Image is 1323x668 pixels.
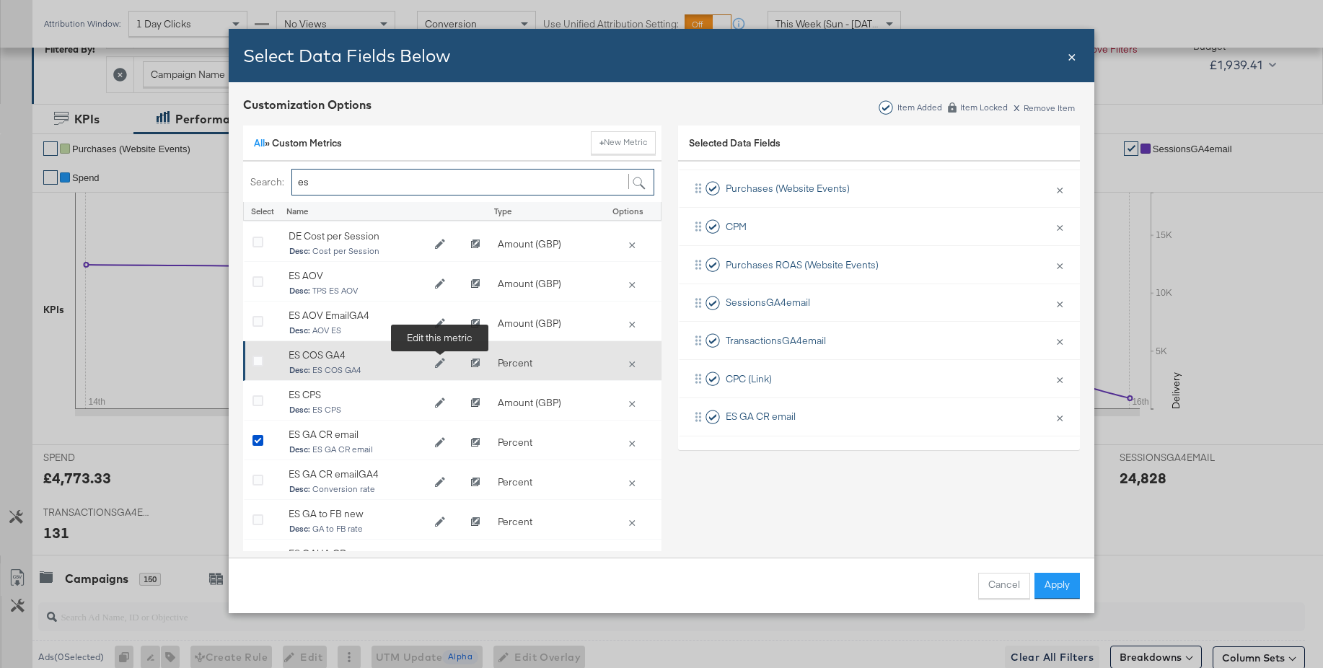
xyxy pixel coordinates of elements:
strong: Desc: [289,325,310,336]
strong: + [599,136,604,148]
div: Select [243,202,279,221]
button: Edit ES COS GA4 [426,353,454,374]
button: Edit ES GA to FB new [426,511,454,533]
button: Clone ES GA to FB new [462,511,489,533]
button: Delete ES AOV [622,277,642,290]
input: Search by name... [291,169,654,195]
button: Clone ES AOV [462,273,489,295]
div: Percent [491,429,599,457]
span: × [1068,45,1076,65]
button: × [1050,364,1069,394]
span: Custom Metrics [272,136,342,149]
strong: Desc: [289,484,310,495]
button: Delete DE Cost per Session [622,237,642,250]
button: Apply [1034,573,1080,599]
a: All [254,136,265,149]
div: Percent [491,468,599,496]
button: Edit ES GAUA CR [426,551,454,573]
button: Clone ES GA CR emailGA4 [462,472,489,493]
button: Edit ES AOV EmailGA4 [426,313,454,335]
button: Delete ES COS GA4 [622,356,642,369]
div: Percent [491,508,599,536]
button: Clone DE Cost per Session [462,234,489,255]
button: Delete ES CPS [622,396,642,409]
span: ES GA CR email [726,410,796,423]
div: Amount (GBP) [491,270,599,298]
div: Customization Options [243,97,372,113]
div: Remove Item [1013,101,1076,113]
div: Name [279,202,458,221]
div: ES AOV EmailGA4 [289,309,426,322]
button: Delete ES GA CR emailGA4 [622,475,642,488]
span: TransactionsGA4email [726,334,826,348]
span: Purchases (Website Events) [726,182,850,195]
button: Delete ES AOV EmailGA4 [622,317,642,330]
button: Clone ES COS GA4 [462,353,489,374]
div: DE Cost per Session [289,229,426,243]
div: ES AOV [289,269,426,283]
span: ES COS GA4 [289,366,425,376]
button: × [1050,211,1069,242]
span: Select Data Fields Below [243,45,450,66]
span: CPC (Link) [726,372,772,386]
span: ES GA CR email [289,445,425,455]
div: Close [1068,45,1076,66]
button: Clone ES GAUA CR [462,551,489,573]
strong: Desc: [289,405,310,416]
div: ES GA CR email [289,428,426,441]
span: x [1014,98,1020,114]
div: Type [487,202,595,221]
button: Delete ES GA to FB new [622,515,642,528]
div: ES GA to FB new [289,507,426,521]
button: Clone ES AOV EmailGA4 [462,313,489,335]
span: Conversion rate [289,485,425,495]
div: Item Added [897,102,943,113]
div: Amount (GBP) [491,309,599,338]
span: TPS ES AOV [289,286,425,296]
button: Edit ES GA CR emailGA4 [426,472,454,493]
button: New Metric [591,131,656,154]
button: Clone ES GA CR email [462,432,489,454]
button: Clone ES CPS [462,392,489,414]
span: ES CPS [289,405,425,416]
span: AOV ES [289,326,425,336]
button: Edit ES CPS [426,392,454,414]
span: CPM [726,220,747,234]
div: ES CPS [289,388,426,402]
div: Options [602,206,654,217]
span: SessionsGA4email [726,296,810,309]
span: Selected Data Fields [689,136,781,157]
button: Delete ES GA CR email [622,436,642,449]
div: Percent [491,548,599,576]
div: ES GAUA CR [289,547,426,561]
button: × [1050,402,1069,432]
strong: Desc: [289,286,310,296]
div: Item Locked [959,102,1008,113]
strong: Desc: [289,524,310,535]
button: Edit ES AOV [426,273,454,295]
div: Percent [491,349,599,377]
span: Purchases ROAS (Website Events) [726,258,879,272]
button: × [1050,325,1069,356]
div: Amount (GBP) [491,389,599,417]
strong: Desc: [289,444,310,455]
button: Edit ES GA CR email [426,432,454,454]
label: Search: [250,175,284,189]
span: GA to FB rate [289,524,425,535]
div: Amount (GBP) [491,230,599,258]
button: Cancel [978,573,1030,599]
div: ES COS GA4 [289,348,426,362]
div: ES GA CR emailGA4 [289,467,426,481]
strong: Desc: [289,365,310,376]
button: × [1050,174,1069,204]
button: × [1050,250,1069,280]
span: Cost per Session [289,247,425,257]
button: Edit DE Cost per Session [426,234,454,255]
button: × [1050,288,1069,318]
span: » [254,136,272,149]
strong: Desc: [289,246,310,257]
div: Bulk Add Locations Modal [229,29,1094,613]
